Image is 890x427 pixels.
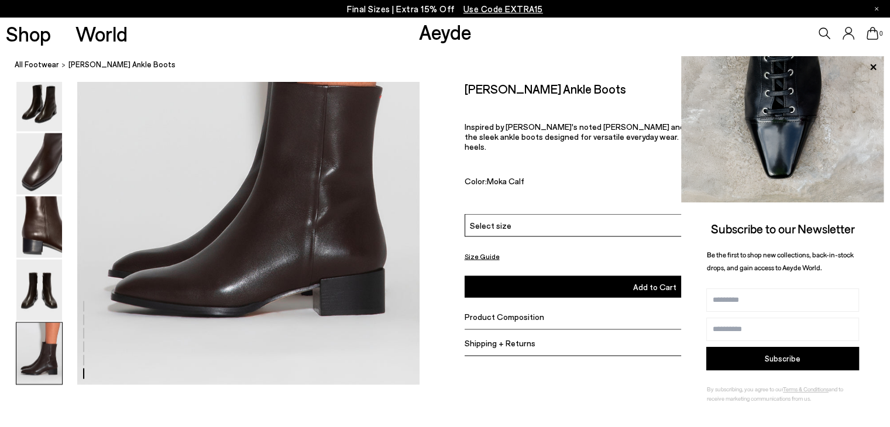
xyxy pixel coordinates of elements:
a: All Footwear [15,58,59,71]
span: Inspired by [PERSON_NAME]'s noted [PERSON_NAME] and [PERSON_NAME], [PERSON_NAME] are the sleek an... [465,122,843,151]
div: Color: [465,176,791,190]
a: 0 [867,27,878,40]
span: Subscribe to our Newsletter [711,221,855,236]
img: Lee Leather Ankle Boots - Image 5 [16,260,62,321]
a: Aeyde [419,19,472,44]
img: Lee Leather Ankle Boots - Image 4 [16,197,62,258]
a: Shop [6,23,51,44]
p: Final Sizes | Extra 15% Off [347,2,543,16]
span: 0 [878,30,884,37]
img: ca3f721fb6ff708a270709c41d776025.jpg [681,56,884,202]
span: Add to Cart [633,282,676,292]
span: By subscribing, you agree to our [707,385,783,392]
img: Lee Leather Ankle Boots - Image 6 [16,323,62,384]
a: World [75,23,128,44]
span: Moka Calf [487,176,524,186]
button: Size Guide [465,249,500,264]
span: [PERSON_NAME] Ankle Boots [68,58,176,71]
span: Shipping + Returns [465,338,535,348]
a: Terms & Conditions [783,385,829,392]
button: Add to Cart [465,276,846,298]
nav: breadcrumb [15,49,890,81]
img: Lee Leather Ankle Boots - Image 2 [16,70,62,132]
h2: [PERSON_NAME] Ankle Boots [465,81,626,96]
span: Product Composition [465,312,544,322]
img: Lee Leather Ankle Boots - Image 3 [16,133,62,195]
span: Select size [470,219,511,232]
span: Navigate to /collections/ss25-final-sizes [463,4,543,14]
button: Subscribe [706,347,859,370]
span: Be the first to shop new collections, back-in-stock drops, and gain access to Aeyde World. [707,250,854,272]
